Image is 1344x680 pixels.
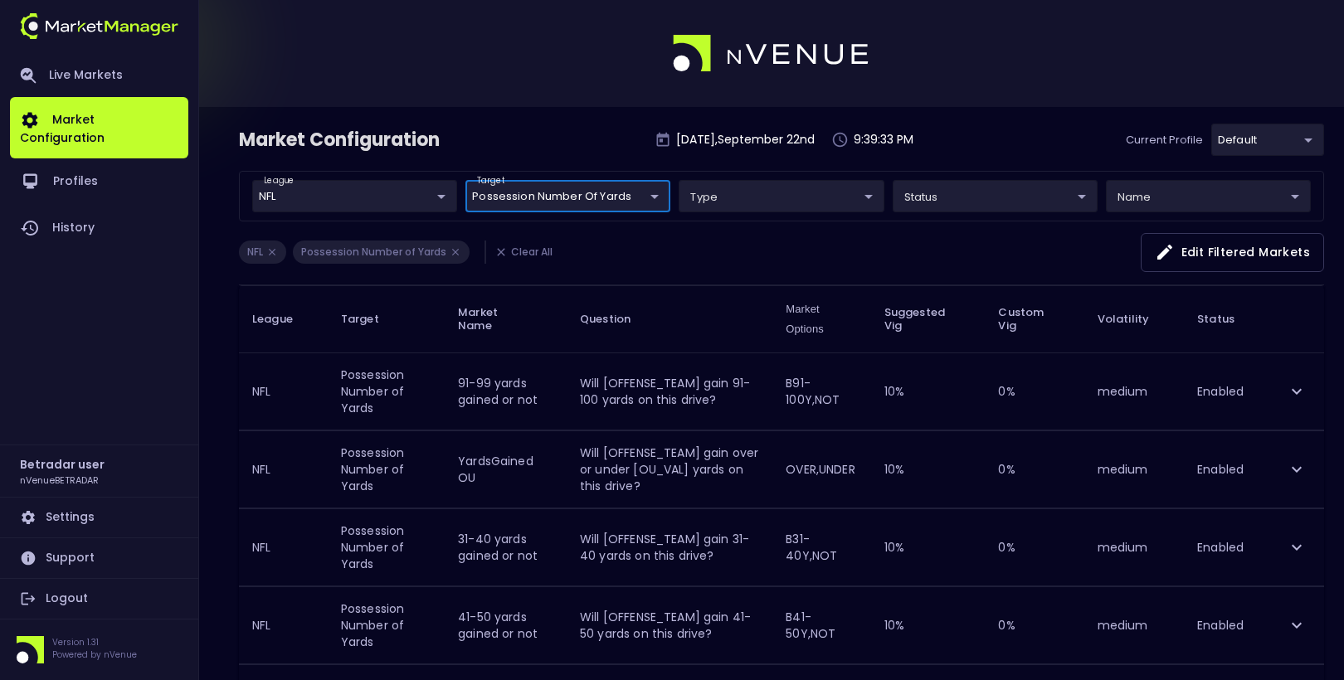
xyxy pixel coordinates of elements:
[998,306,1070,333] span: Custom Vig
[580,312,652,327] span: Question
[871,508,986,585] td: 10 %
[772,430,870,508] td: OVER,UNDER
[772,352,870,430] td: B91-100Y,NOT
[676,131,815,148] p: [DATE] , September 22 nd
[772,586,870,663] td: B41-50Y,NOT
[1283,611,1311,639] button: expand row
[445,586,567,663] td: 41-50 yards gained or not
[567,508,772,585] td: Will [OFFENSE_TEAM] gain 31-40 yards on this drive?
[567,352,772,430] td: Will [OFFENSE_TEAM] gain 91-100 yards on this drive?
[1141,233,1324,272] button: Edit filtered markets
[893,180,1098,212] div: league
[1197,383,1244,400] span: Enabled
[1211,124,1324,156] div: league
[445,352,567,430] td: 91-99 yards gained or not
[239,352,328,430] th: NFL
[1084,430,1184,508] td: medium
[1126,132,1203,148] p: Current Profile
[20,474,99,486] h3: nVenueBETRADAR
[1197,461,1244,478] span: Enabled
[567,430,772,508] td: Will [OFFENSE_TEAM] gain over or under [OU_VAL] yards on this drive?
[567,586,772,663] td: Will [OFFENSE_TEAM] gain 41-50 yards on this drive?
[264,175,295,187] label: league
[10,498,188,537] a: Settings
[1197,539,1244,556] span: Enabled
[485,240,561,264] li: Clear All
[239,508,328,585] th: NFL
[477,175,504,187] label: target
[673,35,870,73] img: logo
[1283,455,1311,483] button: expand row
[341,312,401,327] span: Target
[985,508,1083,585] td: 0 %
[20,455,105,474] h2: Betradar user
[1197,617,1244,634] span: Enabled
[52,636,137,648] p: Version 1.31
[10,636,188,663] div: Version 1.31Powered by nVenue
[458,306,553,333] span: Market Name
[1106,180,1311,212] div: league
[10,97,188,158] a: Market Configuration
[465,180,670,212] div: league
[239,240,286,264] li: NFL
[293,240,470,264] li: Possession Number of Yards
[1098,312,1171,327] span: Volatility
[985,352,1083,430] td: 0 %
[10,54,188,97] a: Live Markets
[445,430,567,508] td: YardsGained OU
[871,352,986,430] td: 10 %
[1197,309,1234,329] span: Status
[328,352,445,430] td: Possession Number of Yards
[252,312,314,327] span: League
[239,430,328,508] th: NFL
[1283,533,1311,561] button: expand row
[1084,586,1184,663] td: medium
[20,13,178,39] img: logo
[239,127,441,153] div: Market Configuration
[871,430,986,508] td: 10 %
[871,586,986,663] td: 10 %
[239,586,328,663] th: NFL
[328,508,445,585] td: Possession Number of Yards
[985,586,1083,663] td: 0 %
[985,430,1083,508] td: 0 %
[1084,508,1184,585] td: medium
[772,285,870,352] th: Market Options
[445,508,567,585] td: 31-40 yards gained or not
[10,579,188,619] a: Logout
[772,508,870,585] td: B31-40Y,NOT
[10,538,188,578] a: Support
[328,586,445,663] td: Possession Number of Yards
[884,306,972,333] span: Suggested Vig
[679,180,884,212] div: league
[1283,377,1311,406] button: expand row
[52,648,137,661] p: Powered by nVenue
[10,205,188,251] a: History
[1084,352,1184,430] td: medium
[10,158,188,205] a: Profiles
[854,131,913,148] p: 9:39:33 PM
[1197,309,1256,329] span: Status
[252,180,457,212] div: league
[328,430,445,508] td: Possession Number of Yards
